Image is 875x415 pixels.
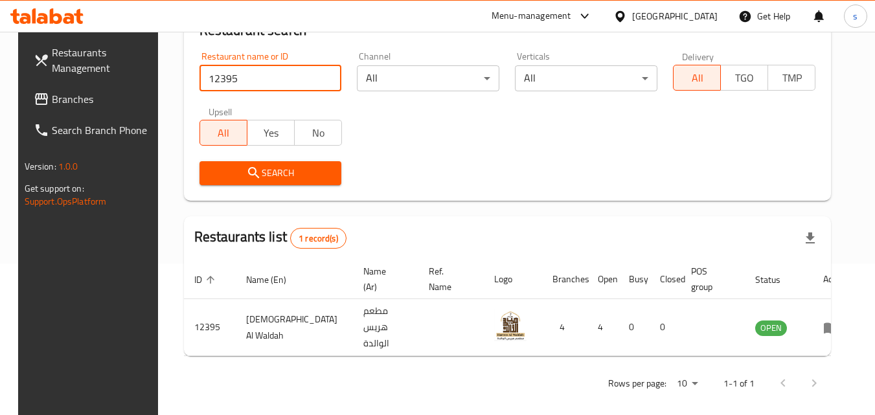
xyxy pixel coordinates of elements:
span: Status [755,272,797,287]
button: Search [199,161,342,185]
span: POS group [691,264,729,295]
label: Delivery [682,52,714,61]
div: All [357,65,499,91]
h2: Restaurants list [194,227,347,249]
th: Logo [484,260,542,299]
span: 1 record(s) [291,232,346,245]
p: Rows per page: [608,376,666,392]
span: TMP [773,69,810,87]
th: Action [813,260,858,299]
span: 1.0.0 [58,158,78,175]
label: Upsell [209,107,233,116]
td: 12395 [184,299,236,356]
span: TGO [726,69,763,87]
span: s [853,9,858,23]
span: All [205,124,242,142]
img: Harees Al Waldah [494,309,527,341]
p: 1-1 of 1 [723,376,755,392]
span: No [300,124,337,142]
th: Open [587,260,619,299]
span: ID [194,272,219,287]
span: Search [210,165,332,181]
td: 4 [542,299,587,356]
th: Closed [650,260,681,299]
span: All [679,69,716,87]
button: TMP [767,65,815,91]
input: Search for restaurant name or ID.. [199,65,342,91]
button: All [199,120,247,146]
td: [DEMOGRAPHIC_DATA] Al Waldah [236,299,353,356]
button: No [294,120,342,146]
span: Ref. Name [429,264,468,295]
th: Branches [542,260,587,299]
a: Restaurants Management [23,37,165,84]
div: All [515,65,657,91]
button: Yes [247,120,295,146]
button: TGO [720,65,768,91]
span: Search Branch Phone [52,122,154,138]
div: OPEN [755,320,787,336]
td: مطعم هريس الوالدة [353,299,418,356]
span: Restaurants Management [52,45,154,76]
span: OPEN [755,320,787,335]
div: Rows per page: [672,374,703,394]
button: All [673,65,721,91]
span: Get support on: [25,180,84,197]
td: 0 [619,299,650,356]
span: Name (En) [246,272,303,287]
span: Yes [253,124,290,142]
td: 4 [587,299,619,356]
td: 0 [650,299,681,356]
div: Menu-management [492,8,571,24]
table: enhanced table [184,260,858,356]
div: [GEOGRAPHIC_DATA] [632,9,718,23]
h2: Restaurant search [199,21,816,40]
span: Name (Ar) [363,264,403,295]
div: Menu [823,320,847,335]
th: Busy [619,260,650,299]
span: Branches [52,91,154,107]
a: Branches [23,84,165,115]
span: Version: [25,158,56,175]
a: Search Branch Phone [23,115,165,146]
a: Support.OpsPlatform [25,193,107,210]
